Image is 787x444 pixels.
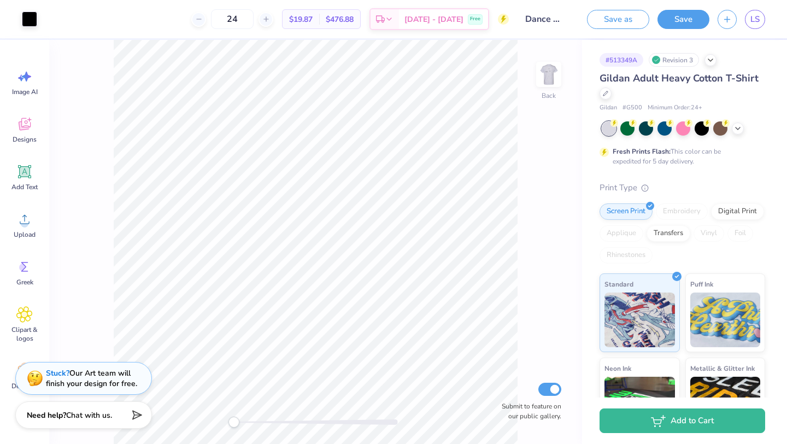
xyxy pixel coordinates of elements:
[604,293,675,347] img: Standard
[7,325,43,343] span: Clipart & logos
[727,225,753,242] div: Foil
[600,408,765,433] button: Add to Cart
[11,183,38,191] span: Add Text
[656,203,708,220] div: Embroidery
[211,9,254,29] input: – –
[496,401,561,421] label: Submit to feature on our public gallery.
[517,8,571,30] input: Untitled Design
[27,410,66,420] strong: Need help?
[690,278,713,290] span: Puff Ink
[694,225,724,242] div: Vinyl
[46,368,137,389] div: Our Art team will finish your design for free.
[600,247,653,264] div: Rhinestones
[604,278,633,290] span: Standard
[657,10,709,29] button: Save
[16,278,33,287] span: Greek
[587,10,649,29] button: Save as
[470,15,480,23] span: Free
[647,225,690,242] div: Transfers
[745,10,765,29] a: LS
[711,203,764,220] div: Digital Print
[613,147,671,156] strong: Fresh Prints Flash:
[11,382,38,390] span: Decorate
[542,91,556,101] div: Back
[46,368,69,378] strong: Stuck?
[14,230,36,239] span: Upload
[648,103,702,113] span: Minimum Order: 24 +
[404,14,463,25] span: [DATE] - [DATE]
[66,410,112,420] span: Chat with us.
[604,377,675,431] img: Neon Ink
[326,14,354,25] span: $476.88
[228,417,239,428] div: Accessibility label
[600,53,643,67] div: # 513349A
[690,293,761,347] img: Puff Ink
[604,363,631,374] span: Neon Ink
[600,203,653,220] div: Screen Print
[600,103,617,113] span: Gildan
[750,13,760,26] span: LS
[289,14,313,25] span: $19.87
[690,377,761,431] img: Metallic & Glitter Ink
[600,72,759,85] span: Gildan Adult Heavy Cotton T-Shirt
[13,135,37,144] span: Designs
[600,225,643,242] div: Applique
[622,103,642,113] span: # G500
[538,63,560,85] img: Back
[12,87,38,96] span: Image AI
[600,182,765,194] div: Print Type
[649,53,699,67] div: Revision 3
[690,363,755,374] span: Metallic & Glitter Ink
[613,147,747,166] div: This color can be expedited for 5 day delivery.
